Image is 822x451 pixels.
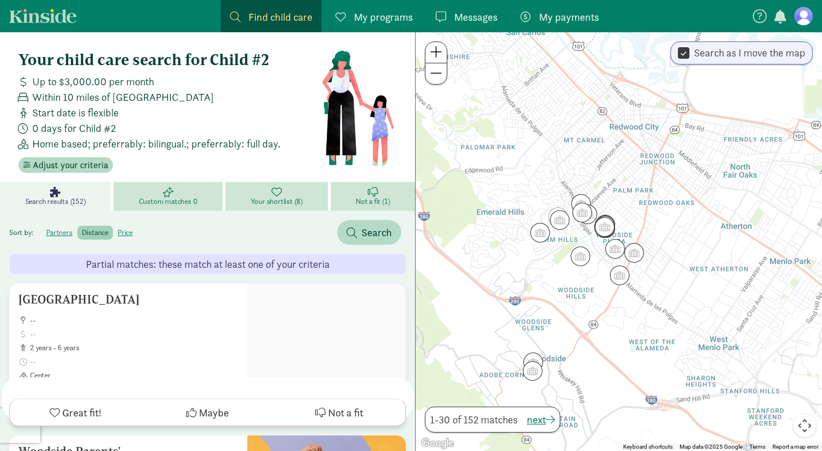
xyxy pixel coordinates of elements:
[571,194,591,214] div: Click to see details
[548,207,568,227] div: Click to see details
[550,210,570,230] div: Click to see details
[139,197,198,206] span: Custom matches 0
[18,157,113,173] button: Adjust your criteria
[539,9,599,25] span: My payments
[9,9,77,23] a: Kinside
[30,316,238,325] span: --
[530,223,550,242] div: Click to see details
[571,247,590,266] div: Click to see details
[527,412,555,427] button: next
[199,405,229,420] span: Maybe
[356,197,390,206] span: Not a fit (1)
[361,225,392,240] span: Search
[114,182,225,211] a: Custom matches 0
[9,254,406,274] div: Partial matches: these match at least one of your criteria
[572,203,592,222] div: Click to see details
[32,120,116,136] span: 0 days for Child #2
[62,405,101,420] span: Great fit!
[594,218,614,237] div: Click to see details
[10,399,142,426] button: Great fit!
[32,89,214,105] span: Within 10 miles of [GEOGRAPHIC_DATA]
[18,51,321,69] h4: Your child care search for Child #2
[77,226,113,240] label: distance
[355,388,404,396] a: Woodside Preschool
[33,158,108,172] span: Adjust your criteria
[595,217,614,237] div: Click to see details
[42,226,77,240] label: partners
[595,215,615,234] div: Click to see details
[332,385,406,399] span: Photo by
[251,197,303,206] span: Your shortlist (8)
[30,343,238,353] span: 2 years - 6 years
[418,436,457,451] a: Open this area in Google Maps (opens a new window)
[595,215,614,235] div: Click to see details
[331,182,416,211] a: Not a fit (1)
[454,9,497,25] span: Messages
[418,436,457,451] img: Google
[9,228,40,237] span: Sort by:
[337,220,401,245] button: Search
[273,399,405,426] button: Not a fit
[595,218,615,238] div: Click to see details
[624,243,644,263] div: Click to see details
[578,204,597,224] div: Click to see details
[793,414,816,437] button: Map camera controls
[605,239,625,259] div: Click to see details
[248,9,312,25] span: Find child care
[623,443,673,451] button: Keyboard shortcuts
[430,412,518,427] span: 1-30 of 152 matches
[225,182,331,211] a: Your shortlist (8)
[772,444,819,450] a: Report a map error
[680,444,742,450] span: Map data ©2025 Google
[689,46,805,60] label: Search as I move the map
[113,226,137,240] label: price
[610,266,629,285] div: Click to see details
[18,293,238,306] h5: [GEOGRAPHIC_DATA]
[595,218,614,238] div: Click to see details
[32,136,280,151] span: Home based; preferrably: bilingual.; preferrably: full day.
[25,197,86,206] span: Search results (152)
[523,361,542,381] div: Click to see details
[142,399,274,426] button: Maybe
[328,405,363,420] span: Not a fit
[523,353,543,372] div: Click to see details
[32,74,154,89] span: Up to $3,000.00 per month
[595,216,615,236] div: Click to see details
[354,9,413,25] span: My programs
[30,371,238,380] span: Center
[32,105,119,120] span: Start date is flexible
[595,218,615,237] div: Click to see details
[749,444,766,450] a: Terms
